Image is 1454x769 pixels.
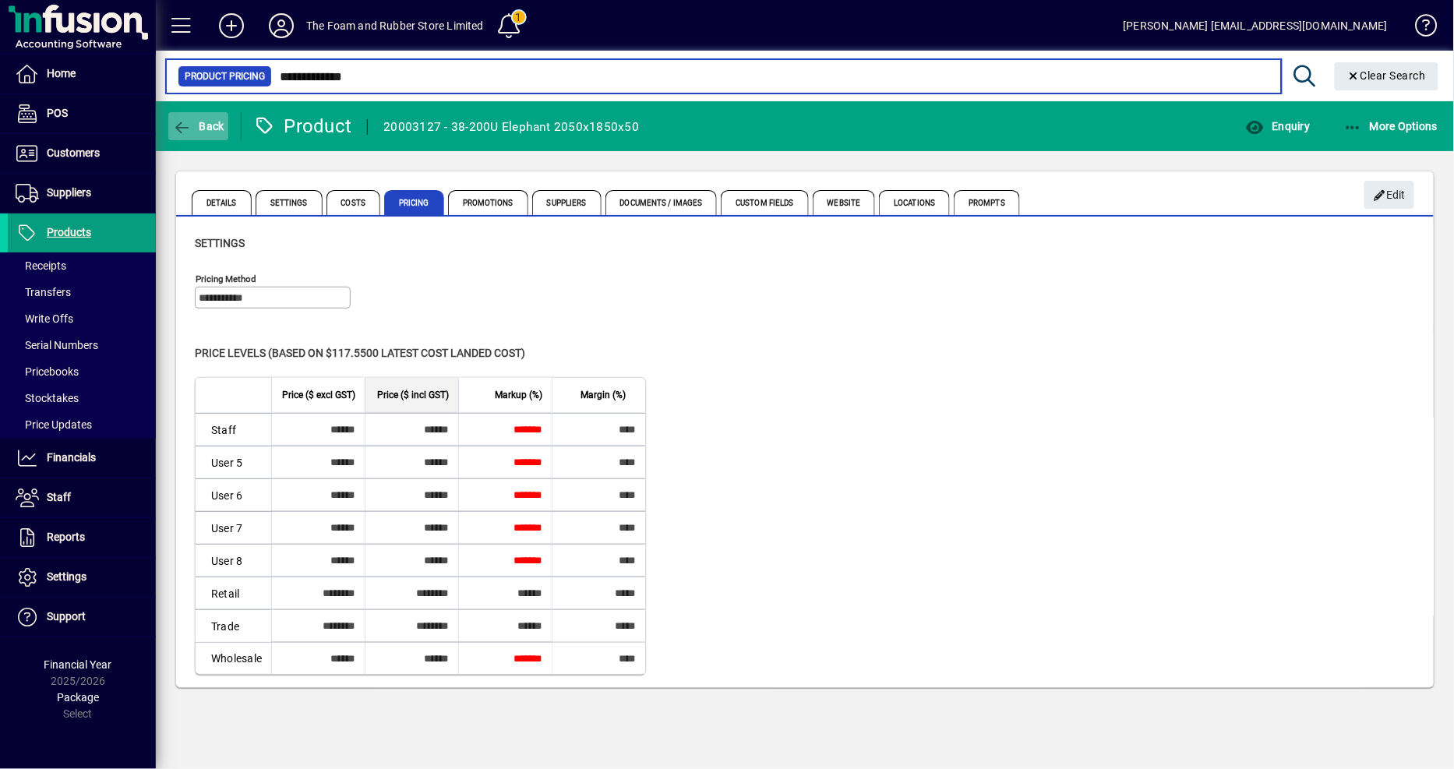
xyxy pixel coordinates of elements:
span: Locations [879,190,950,215]
td: User 5 [196,446,271,478]
span: Website [813,190,876,215]
span: Back [172,120,224,132]
button: Clear [1335,62,1439,90]
td: Staff [196,413,271,446]
div: 20003127 - 38-200U Elephant 2050x1850x50 [383,115,639,139]
a: Suppliers [8,174,156,213]
span: Support [47,610,86,623]
span: Package [57,691,99,704]
span: Stocktakes [16,392,79,404]
span: Staff [47,491,71,503]
span: Suppliers [47,186,91,199]
span: Financial Year [44,658,112,671]
span: Serial Numbers [16,339,98,351]
span: Suppliers [532,190,602,215]
td: User 6 [196,478,271,511]
span: Customers [47,146,100,159]
span: Price Updates [16,418,92,431]
span: Financials [47,451,96,464]
span: Products [47,226,91,238]
span: Pricebooks [16,365,79,378]
span: Reports [47,531,85,543]
button: Edit [1364,181,1414,209]
button: Profile [256,12,306,40]
td: User 7 [196,511,271,544]
mat-label: Pricing method [196,273,256,284]
span: Price levels (based on $117.5500 Latest cost landed cost) [195,347,525,359]
span: Pricing [384,190,444,215]
a: Staff [8,478,156,517]
a: Transfers [8,279,156,305]
span: Documents / Images [605,190,718,215]
a: Customers [8,134,156,173]
span: Prompts [954,190,1020,215]
a: Write Offs [8,305,156,332]
button: Back [168,112,228,140]
a: Receipts [8,252,156,279]
td: Wholesale [196,642,271,674]
span: Details [192,190,252,215]
a: Serial Numbers [8,332,156,358]
a: Reports [8,518,156,557]
button: More Options [1339,112,1442,140]
div: [PERSON_NAME] [EMAIL_ADDRESS][DOMAIN_NAME] [1124,13,1388,38]
span: Price ($ incl GST) [377,386,449,404]
span: Home [47,67,76,79]
span: POS [47,107,68,119]
span: Custom Fields [721,190,808,215]
span: Settings [195,237,245,249]
app-page-header-button: Back [156,112,242,140]
span: Settings [256,190,323,215]
a: Knowledge Base [1403,3,1435,54]
span: Price ($ excl GST) [282,386,355,404]
div: Product [253,114,352,139]
a: Home [8,55,156,93]
a: Financials [8,439,156,478]
span: Margin (%) [581,386,626,404]
td: Retail [196,577,271,609]
td: User 8 [196,544,271,577]
span: Receipts [16,259,66,272]
a: Pricebooks [8,358,156,385]
span: Enquiry [1245,120,1310,132]
span: Clear Search [1347,69,1427,82]
span: Costs [326,190,381,215]
button: Add [206,12,256,40]
span: Write Offs [16,312,73,325]
span: More Options [1343,120,1438,132]
div: The Foam and Rubber Store Limited [306,13,484,38]
a: Price Updates [8,411,156,438]
button: Enquiry [1241,112,1314,140]
span: Product Pricing [185,69,265,84]
span: Promotions [448,190,528,215]
td: Trade [196,609,271,642]
span: Markup (%) [495,386,542,404]
a: Support [8,598,156,637]
span: Transfers [16,286,71,298]
a: POS [8,94,156,133]
span: Settings [47,570,86,583]
a: Stocktakes [8,385,156,411]
a: Settings [8,558,156,597]
span: Edit [1373,182,1406,208]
